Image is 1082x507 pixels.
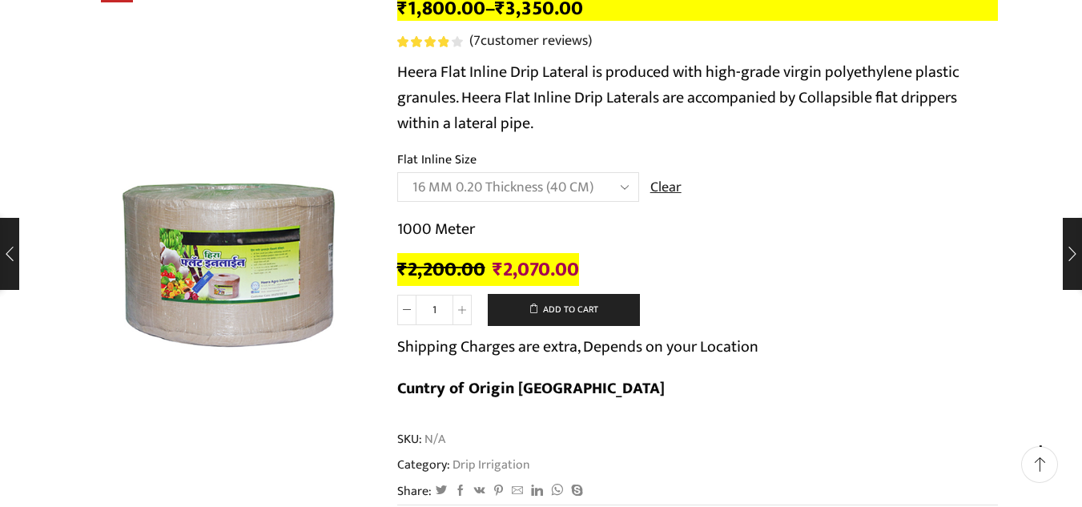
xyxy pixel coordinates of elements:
button: Add to cart [488,294,640,326]
label: Flat Inline Size [397,151,477,169]
span: N/A [422,430,445,449]
a: Clear options [650,178,682,199]
bdi: 2,070.00 [493,253,579,286]
p: 1000 Meter [397,216,998,242]
bdi: 2,200.00 [397,253,485,286]
div: Rated 4.00 out of 5 [397,36,462,47]
p: Heera Flat Inline Drip Lateral is produced with high-grade virgin polyethylene plastic granules. ... [397,59,998,136]
p: Shipping Charges are extra, Depends on your Location [397,334,758,360]
span: Share: [397,482,432,501]
a: (7customer reviews) [469,31,592,52]
span: 7 [473,29,481,53]
a: Drip Irrigation [450,454,530,475]
span: ₹ [397,253,408,286]
span: 7 [397,36,465,47]
span: SKU: [397,430,998,449]
span: ₹ [493,253,503,286]
span: Rated out of 5 based on customer ratings [397,36,449,47]
span: Category: [397,456,530,474]
input: Product quantity [416,295,453,325]
b: Cuntry of Origin [GEOGRAPHIC_DATA] [397,375,665,402]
